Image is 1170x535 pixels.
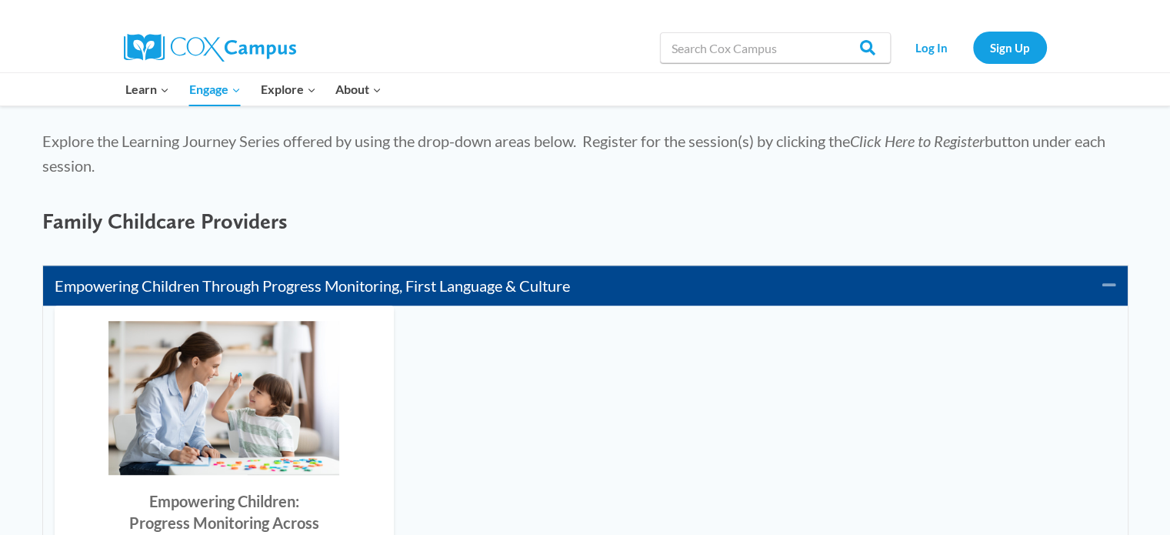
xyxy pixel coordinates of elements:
button: Child menu of Explore [251,73,326,105]
strong: Empowering Children: [149,492,299,510]
span: Family Childcare Providers [42,208,288,234]
button: Child menu of About [325,73,392,105]
img: Cox Campus [124,34,296,62]
button: Child menu of Learn [116,73,180,105]
em: Click Here to Register [850,132,985,150]
button: Child menu of Engage [179,73,251,105]
input: Search Cox Campus [660,32,891,63]
p: Explore the Learning Journey Series offered by using the drop-down areas below. Register for the ... [42,129,1128,178]
nav: Primary Navigation [116,73,392,105]
a: Empowering Children Through Progress Monitoring, First Language & Culture [55,273,1079,298]
nav: Secondary Navigation [898,32,1047,63]
a: Log In [898,32,965,63]
a: Sign Up [973,32,1047,63]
